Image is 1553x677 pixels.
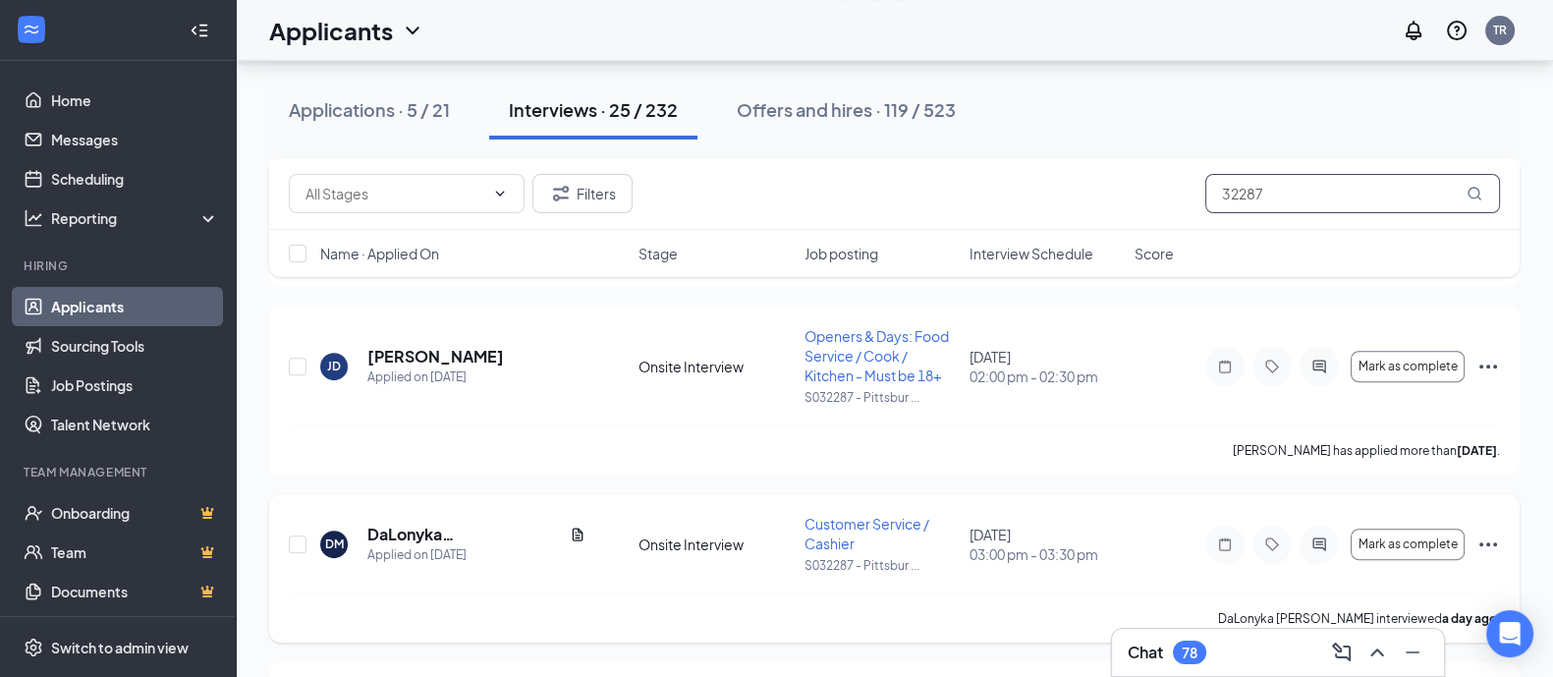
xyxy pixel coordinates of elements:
[1361,637,1393,668] button: ChevronUp
[1476,355,1500,378] svg: Ellipses
[51,120,219,159] a: Messages
[804,557,958,574] p: S032287 - Pittsbur ...
[1365,641,1389,664] svg: ChevronUp
[1445,19,1469,42] svg: QuestionInfo
[1358,360,1457,373] span: Mark as complete
[1260,359,1284,374] svg: Tag
[51,208,220,228] div: Reporting
[737,97,956,122] div: Offers and hires · 119 / 523
[1457,443,1497,458] b: [DATE]
[638,244,678,263] span: Stage
[1233,442,1500,459] p: [PERSON_NAME] has applied more than .
[269,14,393,47] h1: Applicants
[327,358,341,374] div: JD
[51,366,219,405] a: Job Postings
[1476,533,1500,556] svg: Ellipses
[305,183,484,204] input: All Stages
[1128,642,1163,663] h3: Chat
[367,545,585,565] div: Applied on [DATE]
[970,347,1123,386] div: [DATE]
[51,326,219,366] a: Sourcing Tools
[22,20,41,39] svg: WorkstreamLogo
[804,327,949,384] span: Openers & Days: Food Service / Cook / Kitchen - Must be 18+
[325,536,344,552] div: DM
[638,357,792,376] div: Onsite Interview
[51,611,219,650] a: SurveysCrown
[804,244,877,263] span: Job posting
[24,464,215,480] div: Team Management
[190,21,209,40] svg: Collapse
[1213,536,1237,552] svg: Note
[1182,645,1197,661] div: 78
[24,638,43,657] svg: Settings
[320,244,439,263] span: Name · Applied On
[1442,611,1497,626] b: a day ago
[970,525,1123,564] div: [DATE]
[970,367,1123,386] span: 02:00 pm - 02:30 pm
[638,535,792,554] div: Onsite Interview
[1351,351,1465,382] button: Mark as complete
[1135,244,1174,263] span: Score
[1260,536,1284,552] svg: Tag
[51,533,219,572] a: TeamCrown
[1402,19,1425,42] svg: Notifications
[367,346,504,367] h5: [PERSON_NAME]
[1397,637,1428,668] button: Minimize
[1213,359,1237,374] svg: Note
[1307,359,1331,374] svg: ActiveChat
[51,81,219,120] a: Home
[24,257,215,274] div: Hiring
[1351,529,1465,560] button: Mark as complete
[1486,610,1533,657] div: Open Intercom Messenger
[509,97,678,122] div: Interviews · 25 / 232
[1326,637,1358,668] button: ComposeMessage
[51,159,219,198] a: Scheduling
[492,186,508,201] svg: ChevronDown
[51,638,189,657] div: Switch to admin view
[1205,174,1500,213] input: Search in interviews
[549,182,573,205] svg: Filter
[51,572,219,611] a: DocumentsCrown
[804,389,958,406] p: S032287 - Pittsbur ...
[1358,537,1457,551] span: Mark as complete
[289,97,450,122] div: Applications · 5 / 21
[51,493,219,533] a: OnboardingCrown
[1493,22,1507,38] div: TR
[532,174,633,213] button: Filter Filters
[1307,536,1331,552] svg: ActiveChat
[401,19,424,42] svg: ChevronDown
[367,524,562,545] h5: DaLonyka [PERSON_NAME]
[970,544,1123,564] span: 03:00 pm - 03:30 pm
[1218,610,1500,627] p: DaLonyka [PERSON_NAME] interviewed .
[970,244,1093,263] span: Interview Schedule
[51,287,219,326] a: Applicants
[24,208,43,228] svg: Analysis
[804,515,929,552] span: Customer Service / Cashier
[367,367,504,387] div: Applied on [DATE]
[1467,186,1482,201] svg: MagnifyingGlass
[570,527,585,542] svg: Document
[1401,641,1424,664] svg: Minimize
[1330,641,1354,664] svg: ComposeMessage
[51,405,219,444] a: Talent Network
